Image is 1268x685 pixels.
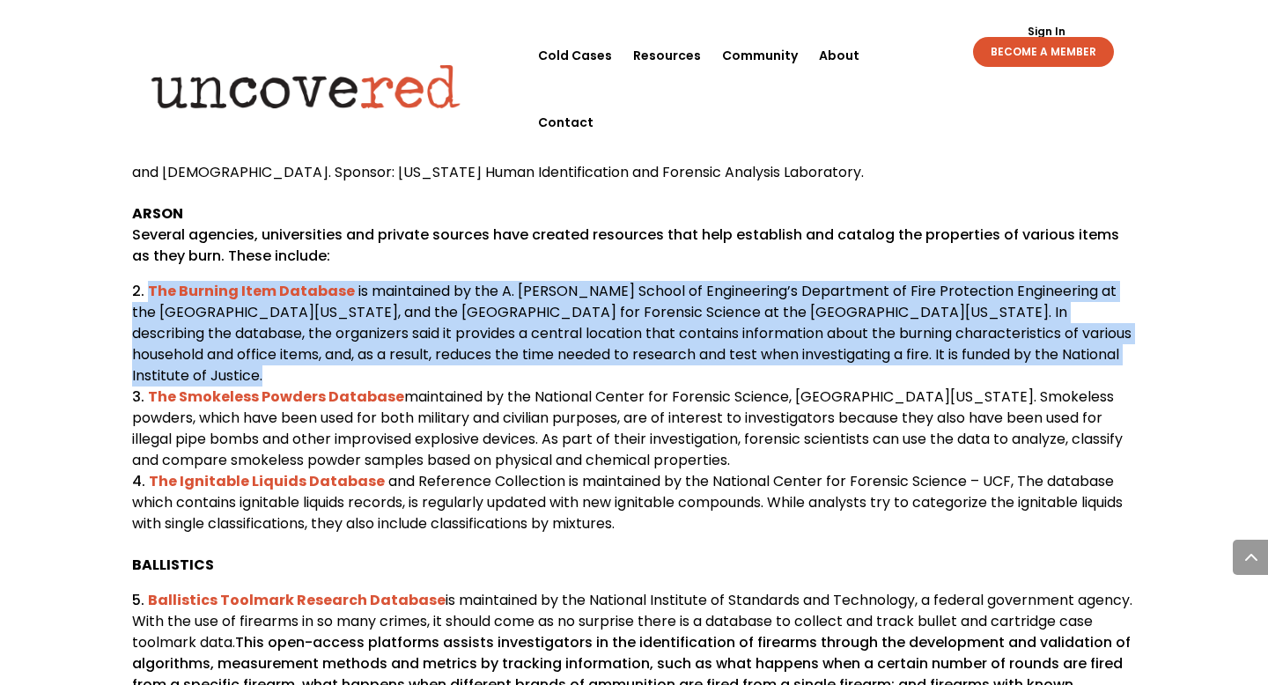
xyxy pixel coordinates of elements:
[132,203,183,224] b: ARSON
[132,555,214,575] b: BALLISTICS
[633,22,701,89] a: Resources
[132,387,1123,470] span: maintained by the National Center for Forensic Science, [GEOGRAPHIC_DATA][US_STATE]. Smokeless po...
[538,22,612,89] a: Cold Cases
[722,22,798,89] a: Community
[973,37,1114,67] a: BECOME A MEMBER
[132,471,1123,534] span: maintained by the National Center for Forensic Science – UCF, The database which contains ignitab...
[612,513,615,534] span: .
[132,281,1132,386] span: is maintained by the A. [PERSON_NAME] School of Engineering’s Department of Fire Protection Engin...
[136,52,475,121] img: Uncovered logo
[388,471,579,491] span: and Reference Collection is
[148,590,446,610] a: Ballistics Toolmark Research Database
[538,89,593,156] a: Contact
[149,471,385,491] a: The Ignitable Liquids Database
[148,387,404,407] a: The Smokeless Powders Database
[132,590,1132,652] span: is maintained by the National Institute of Standards and Technology, a federal government agency....
[148,281,358,301] a: The Burning Item Database
[132,203,1136,281] p: Several agencies, universities and private sources have created resources that help establish and...
[1018,26,1075,37] a: Sign In
[148,281,355,301] b: The Burning Item Database
[819,22,859,89] a: About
